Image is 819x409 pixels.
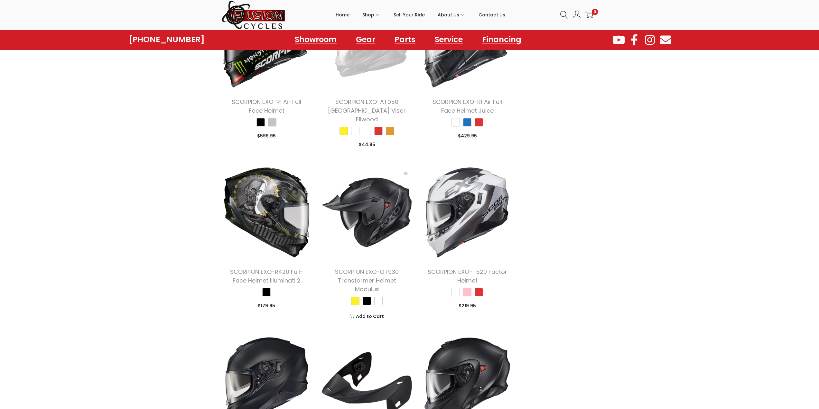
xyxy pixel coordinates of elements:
span: 179.95 [258,302,275,309]
a: Sell Your Ride [394,0,425,29]
span: About Us [438,7,459,23]
a: Contact Us [479,0,505,29]
span: 219.95 [459,302,476,309]
a: SCORPION EXO-AT950 [GEOGRAPHIC_DATA] Visor Ellwood [328,98,406,123]
span: 44.95 [359,141,375,148]
span: Contact Us [479,7,505,23]
span: $ [257,133,260,139]
span: 599.95 [257,133,276,139]
a: SCORPION EXO-R420 Full-Face Helmet Illuminati 2 [230,268,303,284]
span: Shop [362,7,374,23]
a: SCORPION EXO-R1 Air Full Face Helmet [232,98,301,115]
span: Sell Your Ride [394,7,425,23]
a: Shop [362,0,381,29]
a: SCORPION EXO-R1 Air Full Face Helmet Juice [433,98,502,115]
span: $ [459,302,461,309]
a: Service [428,32,469,47]
span: $ [458,133,461,139]
span: $ [258,302,261,309]
a: About Us [438,0,466,29]
a: Gear [349,32,382,47]
a: Add to Cart [326,311,407,321]
a: [PHONE_NUMBER] [129,35,205,44]
a: SCORPION EXO-GT930 Transformer Helmet Modulus [335,268,399,293]
nav: Primary navigation [286,0,555,29]
span: $ [359,141,362,148]
span: 429.95 [458,133,477,139]
a: Parts [388,32,422,47]
a: Showroom [288,32,343,47]
span: Home [336,7,349,23]
a: 0 [585,11,593,19]
a: SCORPION EXO-T520 Factor Helmet [428,268,507,284]
a: Financing [476,32,528,47]
span: Quick View [399,167,412,180]
a: Home [336,0,349,29]
nav: Menu [288,32,528,47]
